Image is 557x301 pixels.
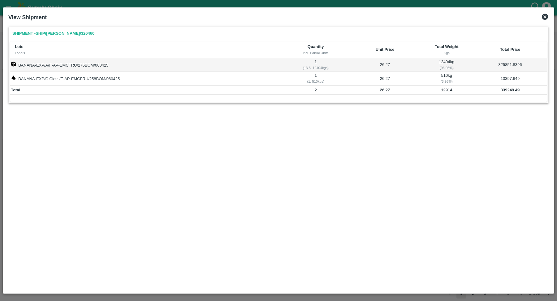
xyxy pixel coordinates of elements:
b: Total [11,88,20,92]
b: 2 [315,88,317,92]
td: BANANA-EXP/A/F-AP-EMCFRU/276BOM/060425 [10,58,282,72]
td: 1 [282,58,350,72]
td: 12404 kg [420,58,473,72]
td: 325851.8396 [473,58,547,72]
div: ( 96.05 %) [421,65,472,71]
td: 1 [282,72,350,85]
div: Labels [15,50,277,56]
td: 13397.649 [473,72,547,85]
b: Unit Price [376,47,395,52]
img: box [11,62,16,67]
a: Shipment -SHIP/[PERSON_NAME]/326460 [10,28,97,39]
b: Lots [15,44,23,49]
b: Quantity [308,44,324,49]
b: Total Weight [435,44,459,49]
b: 339249.49 [501,88,520,92]
div: ( 3.95 %) [421,79,472,84]
b: View Shipment [8,14,47,20]
td: 510 kg [420,72,473,85]
b: 12914 [441,88,452,92]
img: weight [11,75,16,80]
div: ( 1, 510 kgs) [283,79,349,84]
div: Kgs [425,50,468,56]
div: incl. Partial Units [287,50,345,56]
b: Total Price [500,47,520,52]
td: 26.27 [350,72,420,85]
td: 26.27 [350,58,420,72]
b: 26.27 [380,88,390,92]
div: ( 13.5, 12404 kgs) [283,65,349,71]
td: BANANA-EXP/C Class/F-AP-EMCFRU/258BOM/060425 [10,72,282,85]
